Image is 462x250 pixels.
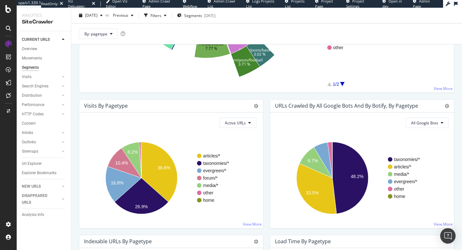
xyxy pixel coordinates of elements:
[306,190,319,195] text: 33.5%
[204,13,216,18] div: [DATE]
[333,44,378,51] span: other
[22,55,66,62] a: Movements
[22,170,56,176] div: Explorer Bookmarks
[394,164,411,169] text: articles/*
[141,10,169,21] button: Filters
[127,149,138,155] text: 8.2%
[434,221,453,227] a: View More
[394,186,404,192] text: other
[84,237,152,246] h4: Indexable URLs by pagetype
[275,133,449,223] svg: A chart.
[203,153,220,158] text: articles/*
[84,133,258,223] svg: A chart.
[203,161,229,166] text: taxonomies/*
[238,61,250,67] text: 3.71 %
[183,4,197,9] span: Webflow
[351,174,364,179] text: 48.2%
[22,160,42,167] div: Url Explorer
[22,36,60,43] a: CURRENT URLS
[219,118,256,128] button: Active URLs
[394,157,420,162] text: taxonomies/*
[22,148,38,155] div: Sitemaps
[203,168,227,173] text: evergreen/*
[440,228,456,244] div: Open Intercom Messenger
[243,221,262,227] a: View More
[22,83,48,90] div: Search Engines
[110,10,136,21] button: Previous
[254,51,266,57] text: 3.02 %
[22,36,50,43] div: CURRENT URLS
[22,192,60,206] a: DISAPPEARED URLS
[22,192,54,206] div: DISAPPEARED URLS
[333,81,339,87] div: 1/2
[22,211,44,218] div: Analysis Info
[22,92,60,99] a: Distribution
[175,10,218,21] button: Segments[DATE]
[434,86,453,91] a: View More
[22,160,66,167] a: Url Explorer
[22,92,42,99] div: Distribution
[203,190,213,195] text: other
[239,47,281,53] text: forum/posts/basketball
[22,129,33,136] div: Inlinks
[203,175,218,181] text: forum/*
[254,104,258,108] i: Options
[22,111,60,118] a: HTTP Codes
[22,183,60,190] a: NEW URLS
[22,148,60,155] a: Sitemaps
[84,102,128,110] h4: Visits by pagetype
[22,83,60,90] a: Search Engines
[22,64,39,71] div: Segments
[254,239,258,244] i: Options
[115,160,128,165] text: 10.4%
[22,120,66,127] a: Content
[22,13,66,18] div: Analytics
[22,74,31,80] div: Visits
[22,46,66,52] a: Overview
[22,139,36,146] div: Outlinks
[203,183,218,188] text: media/*
[225,120,246,126] span: Active URLs
[275,102,418,110] h4: URLs Crawled by All Google Bots and by Botify, by pagetype
[22,74,60,80] a: Visits
[41,1,58,6] div: ReadOnly:
[22,111,44,118] div: HTTP Codes
[394,179,417,184] text: evergreen/*
[184,13,202,18] span: Segments
[150,13,161,18] div: Filters
[135,204,148,209] text: 26.9%
[205,45,217,51] text: 7.77 %
[445,104,449,108] i: Options
[22,120,36,127] div: Content
[22,139,60,146] a: Outlinks
[22,55,42,62] div: Movements
[22,64,66,71] a: Segments
[308,158,318,164] text: 9.7%
[203,198,214,203] text: home
[22,46,37,52] div: Overview
[158,165,170,171] text: 36.6%
[85,13,98,18] span: 2025 Oct. 9th
[76,10,105,21] button: [DATE]
[22,18,66,26] div: SiteCrawler
[394,194,405,199] text: home
[406,118,449,128] button: All Google Bots
[275,237,331,246] h4: Load Time by pagetype
[22,183,41,190] div: NEW URLS
[22,129,60,136] a: Inlinks
[105,12,110,17] span: vs
[226,57,263,63] text: forum/posts/football
[394,172,409,177] text: media/*
[22,211,66,218] a: Analysis Info
[22,170,66,176] a: Explorer Bookmarks
[411,120,438,126] span: All Google Bots
[110,13,128,18] span: Previous
[22,102,60,108] a: Performance
[22,102,44,108] div: Performance
[111,180,124,185] text: 16.8%
[79,29,118,39] button: By: pagetype
[84,31,107,36] span: By: pagetype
